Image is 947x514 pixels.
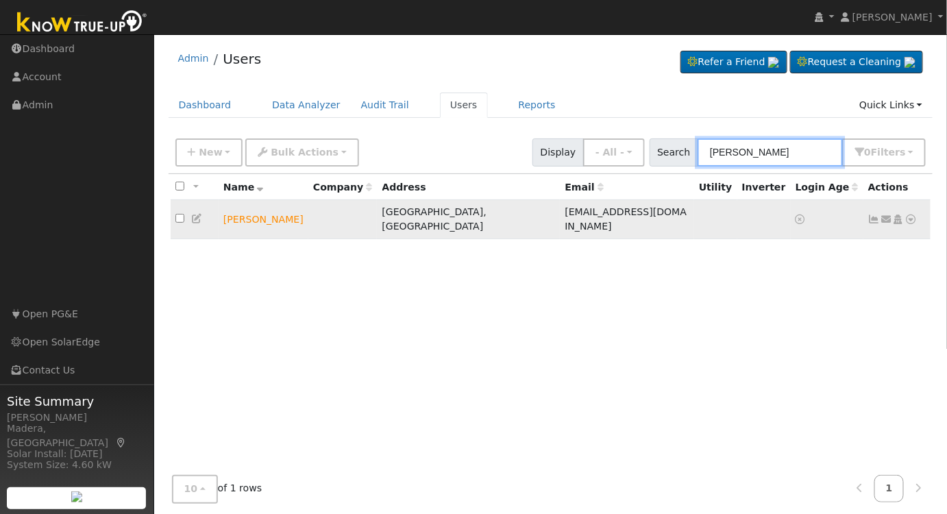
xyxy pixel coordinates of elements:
div: Utility [699,180,733,195]
span: s [900,147,905,158]
a: Reports [508,93,566,118]
div: Solar Install: [DATE] [7,447,147,461]
span: 10 [184,484,198,495]
img: Know True-Up [10,8,154,38]
span: [PERSON_NAME] [852,12,933,23]
div: Inverter [742,180,786,195]
span: Bulk Actions [271,147,339,158]
span: Days since last login [796,182,859,193]
img: retrieve [905,57,915,68]
img: retrieve [768,57,779,68]
a: Edit User [191,213,204,224]
a: Login As [892,214,905,225]
a: Audit Trail [351,93,419,118]
div: Actions [868,180,926,195]
button: - All - [583,138,645,167]
a: Map [115,437,127,448]
span: Display [532,138,584,167]
button: Bulk Actions [245,138,358,167]
span: [EMAIL_ADDRESS][DOMAIN_NAME] [565,206,687,232]
a: Other actions [905,212,918,227]
a: Quick Links [849,93,933,118]
a: Users [223,51,261,67]
a: Not connected [868,214,881,225]
span: New [199,147,222,158]
button: New [175,138,243,167]
div: [PERSON_NAME] [7,411,147,425]
a: 1 [874,476,905,502]
span: Filter [871,147,906,158]
button: 0Filters [842,138,926,167]
a: Admin [178,53,209,64]
td: Lead [219,200,308,239]
div: Madera, [GEOGRAPHIC_DATA] [7,421,147,450]
input: Search [698,138,843,167]
span: Name [223,182,264,193]
span: Search [650,138,698,167]
img: retrieve [71,491,82,502]
a: Refer a Friend [680,51,787,74]
a: Request a Cleaning [790,51,923,74]
td: [GEOGRAPHIC_DATA], [GEOGRAPHIC_DATA] [377,200,560,239]
button: 10 [172,476,218,504]
a: Dashboard [169,93,242,118]
a: Users [440,93,488,118]
span: of 1 rows [172,476,262,504]
span: Email [565,182,604,193]
div: System Size: 4.60 kW [7,458,147,472]
span: Site Summary [7,392,147,411]
a: Data Analyzer [262,93,351,118]
span: Company name [313,182,372,193]
div: Address [382,180,556,195]
a: luis93660@gmail.com [881,212,893,227]
a: No login access [796,214,808,225]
